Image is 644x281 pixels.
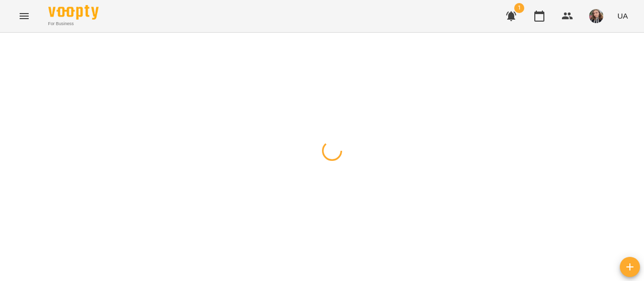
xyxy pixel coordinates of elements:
[617,11,628,21] span: UA
[613,7,632,25] button: UA
[48,21,99,27] span: For Business
[12,4,36,28] button: Menu
[514,3,524,13] span: 1
[589,9,603,23] img: eab3ee43b19804faa4f6a12c6904e440.jpg
[48,5,99,20] img: Voopty Logo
